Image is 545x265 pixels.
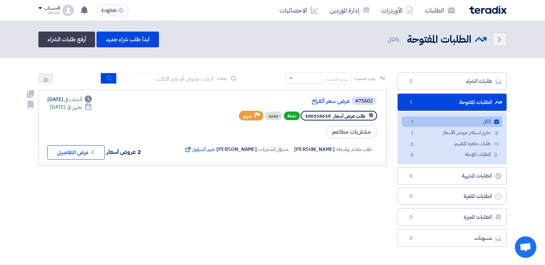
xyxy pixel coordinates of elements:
span: بحث [217,75,226,82]
div: [DATE] [50,103,92,111]
span: رتب حسب [355,75,375,82]
button: English [97,5,128,16]
a: أرفع طلبات الشراء [38,32,95,47]
span: 1 [408,130,416,137]
span: مشتريات مطاعم [326,126,377,138]
a: الاحصائيات [274,2,324,19]
a: الطلبات المميزة0 [398,208,507,226]
input: ابحث بعنوان أو رقم الطلب [117,73,217,84]
span: ينتهي في [67,103,81,111]
a: الطلبات الملغية0 [398,188,507,205]
span: 0 [407,172,415,180]
div: [DATE] [47,96,92,103]
span: طلب عرض أسعار [333,113,365,119]
span: مهم [243,113,252,119]
a: الطلبات [419,2,461,19]
a: الأوردرات [376,2,419,19]
a: ابدأ طلب شراء جديد [97,32,159,47]
div: جديد [265,112,282,120]
button: عرض التفاصيل [47,145,105,160]
span: 0 [408,152,416,159]
span: 1 [396,36,400,43]
a: الطلبات المنتهية0 [398,167,507,185]
img: Teradix logo [469,6,507,14]
span: نشط [284,112,300,120]
span: 0 [407,78,415,85]
a: طلبات جاهزة للتقييم [402,139,502,149]
span: 2 عروض أسعار [107,148,141,156]
span: أنشئت في [64,96,81,103]
a: عرض سعر الفراخ [207,98,350,104]
span: 0 [407,235,415,242]
span: English [102,8,117,13]
a: جاري استلام عروض الأسعار [402,128,502,138]
a: الكل [402,117,502,127]
span: مسؤل المشتريات [258,146,288,153]
span: 1 [408,119,416,126]
a: الطلبات المفتوحة1 [398,94,507,111]
div: Open chat [515,236,536,258]
span: طلب مقدم بواسطة [336,146,372,153]
a: مسودات0 [398,229,507,247]
span: [PERSON_NAME] [294,146,335,153]
div: رتب حسب [326,75,347,83]
span: الكل [387,36,401,44]
div: #71602 [355,99,373,104]
span: 1 [407,99,415,106]
span: 0 [407,193,415,200]
span: 0 [408,141,416,148]
h2: الطلبات المفتوحة [407,33,471,47]
div: Safwat [38,11,60,15]
span: #10015861 [305,113,331,119]
a: إدارة الموردين [324,2,376,19]
span: 0 [407,214,415,221]
span: تغيير المسؤول [184,146,215,153]
div: الحساب [44,5,60,11]
span: [PERSON_NAME] [216,146,257,153]
a: طلبات الشراء0 [398,72,507,90]
img: profile_test.png [62,5,74,16]
a: الطلبات المؤجلة [402,150,502,160]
